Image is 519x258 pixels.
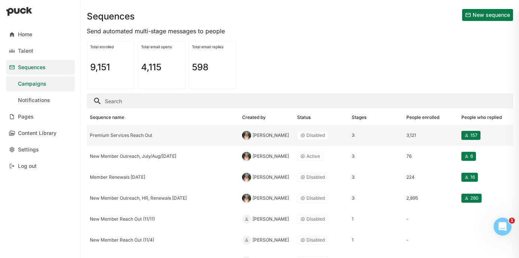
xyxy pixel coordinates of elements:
[461,115,502,120] div: People who replied
[406,115,439,120] div: People enrolled
[352,216,400,222] div: 1
[141,44,182,49] div: Total email opens
[253,175,289,180] div: [PERSON_NAME]
[18,114,34,120] div: Pages
[297,115,311,120] div: Status
[253,133,289,138] div: [PERSON_NAME]
[6,27,75,42] a: Home
[6,76,75,91] a: Campaigns
[90,115,124,120] div: Sequence name
[18,147,39,153] div: Settings
[352,115,366,120] div: Stages
[90,196,236,201] div: New Member Outreach, HR, Renewals [DATE]
[90,63,110,72] h1: 9,151
[90,133,236,138] div: Premium Services Reach Out
[306,175,325,180] div: Disabled
[90,175,236,180] div: Member Renewals [DATE]
[6,142,75,157] a: Settings
[6,126,75,141] a: Content Library
[352,154,400,159] div: 3
[470,196,479,201] div: 280
[253,216,289,222] div: [PERSON_NAME]
[18,31,32,38] div: Home
[253,154,289,159] div: [PERSON_NAME]
[306,216,325,222] div: Disabled
[509,218,515,224] span: 1
[406,154,455,159] div: 76
[90,237,236,243] div: New Member Reach Out (11/4)
[18,130,57,136] div: Content Library
[306,133,325,138] div: Disabled
[462,9,513,21] button: New sequence
[18,64,46,71] div: Sequences
[18,163,37,169] div: Log out
[470,133,477,138] div: 157
[6,60,75,75] a: Sequences
[306,196,325,201] div: Disabled
[141,63,161,72] h1: 4,115
[6,109,75,124] a: Pages
[90,216,236,222] div: New Member Reach Out (11/11)
[6,93,75,108] a: Notifications
[18,48,33,54] div: Talent
[306,237,325,243] div: Disabled
[6,43,75,58] a: Talent
[470,175,475,180] div: 16
[406,175,455,180] div: 224
[352,133,400,138] div: 3
[253,196,289,201] div: [PERSON_NAME]
[90,44,131,49] div: Total enrolled
[18,97,50,104] div: Notifications
[253,237,289,243] div: [PERSON_NAME]
[494,218,512,236] iframe: Intercom live chat
[87,12,135,21] h1: Sequences
[18,81,46,87] div: Campaigns
[406,216,455,222] div: -
[87,27,513,35] div: Send automated multi-stage messages to people
[242,115,266,120] div: Created by
[87,93,513,108] input: Search
[90,154,236,159] div: New Member Outreach, July/Aug/[DATE]
[352,175,400,180] div: 3
[352,196,400,201] div: 3
[306,154,320,159] div: Active
[406,237,455,243] div: -
[406,133,455,138] div: 3,121
[352,237,400,243] div: 1
[470,154,473,159] div: 6
[192,44,233,49] div: Total email replies
[192,63,208,72] h1: 598
[406,196,455,201] div: 2,895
